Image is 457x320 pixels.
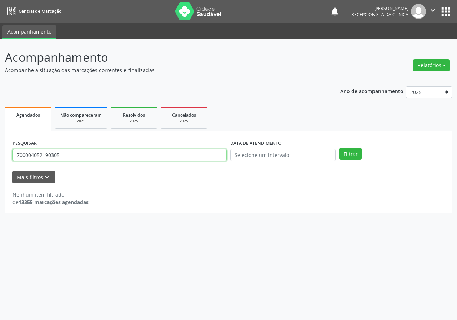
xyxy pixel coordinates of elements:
img: img [411,4,426,19]
span: Resolvidos [123,112,145,118]
button: Relatórios [413,59,450,71]
p: Acompanhe a situação das marcações correntes e finalizadas [5,66,318,74]
div: 2025 [60,118,102,124]
span: Cancelados [172,112,196,118]
p: Ano de acompanhamento [340,86,403,95]
span: Não compareceram [60,112,102,118]
button: Filtrar [339,148,362,160]
div: 2025 [166,118,202,124]
div: Nenhum item filtrado [12,191,89,198]
button: notifications [330,6,340,16]
div: de [12,198,89,206]
span: Central de Marcação [19,8,61,14]
a: Acompanhamento [2,25,56,39]
i: keyboard_arrow_down [43,173,51,181]
p: Acompanhamento [5,49,318,66]
button: Mais filtroskeyboard_arrow_down [12,171,55,183]
strong: 13355 marcações agendadas [19,199,89,205]
div: [PERSON_NAME] [351,5,408,11]
label: PESQUISAR [12,138,37,149]
input: Nome, CNS [12,149,227,161]
i:  [429,6,437,14]
a: Central de Marcação [5,5,61,17]
button:  [426,4,440,19]
div: 2025 [116,118,152,124]
input: Selecione um intervalo [230,149,336,161]
label: DATA DE ATENDIMENTO [230,138,282,149]
span: Recepcionista da clínica [351,11,408,17]
span: Agendados [16,112,40,118]
button: apps [440,5,452,18]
